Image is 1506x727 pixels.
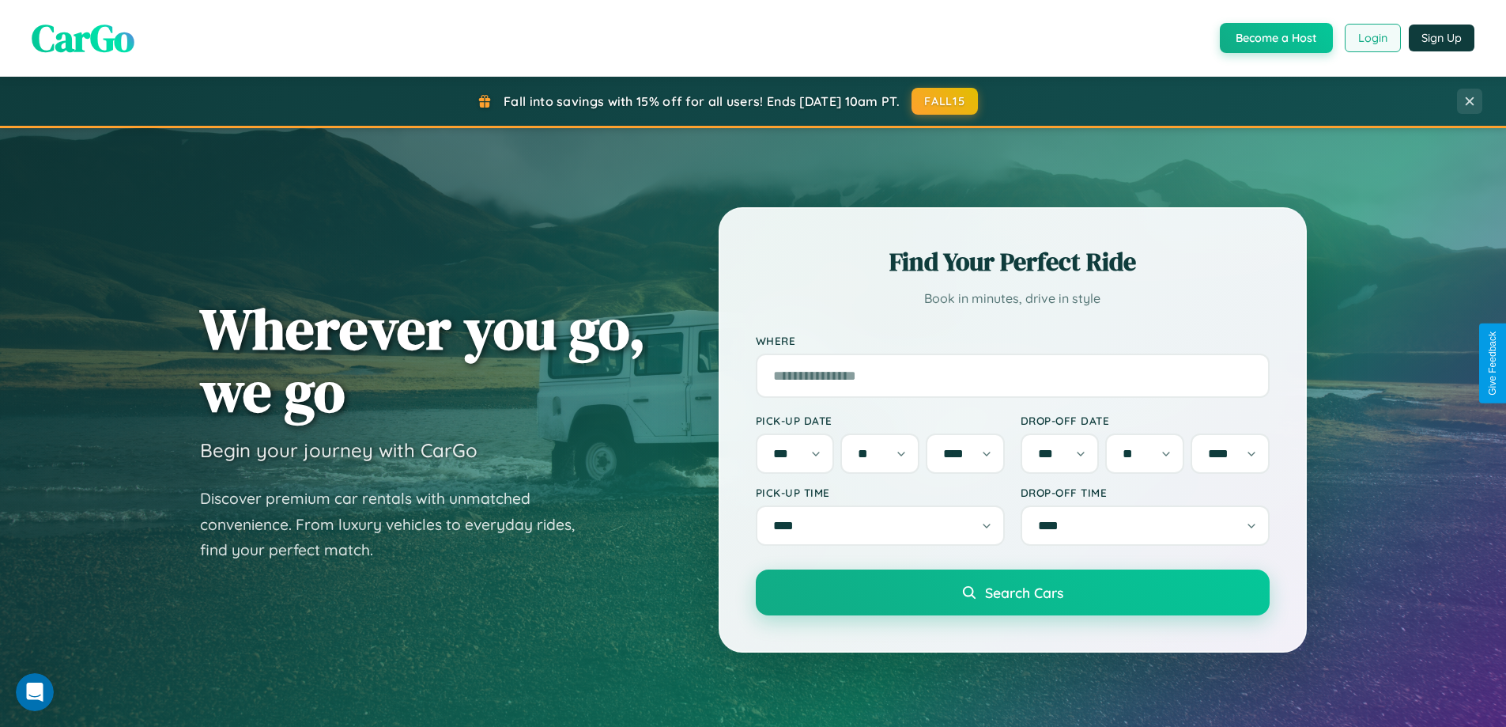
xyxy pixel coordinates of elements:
h1: Wherever you go, we go [200,297,646,422]
button: Login [1345,24,1401,52]
button: Search Cars [756,570,1270,615]
label: Where [756,334,1270,347]
h2: Find Your Perfect Ride [756,244,1270,279]
span: Search Cars [985,584,1063,601]
h3: Begin your journey with CarGo [200,438,477,462]
button: FALL15 [912,88,978,115]
label: Drop-off Date [1021,414,1270,427]
label: Drop-off Time [1021,486,1270,499]
label: Pick-up Date [756,414,1005,427]
button: Become a Host [1220,23,1333,53]
iframe: Intercom live chat [16,673,54,711]
span: Fall into savings with 15% off for all users! Ends [DATE] 10am PT. [504,93,900,109]
p: Book in minutes, drive in style [756,287,1270,310]
p: Discover premium car rentals with unmatched convenience. From luxury vehicles to everyday rides, ... [200,486,595,563]
button: Sign Up [1409,25,1474,51]
label: Pick-up Time [756,486,1005,499]
div: Give Feedback [1487,331,1498,396]
span: CarGo [32,12,134,64]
